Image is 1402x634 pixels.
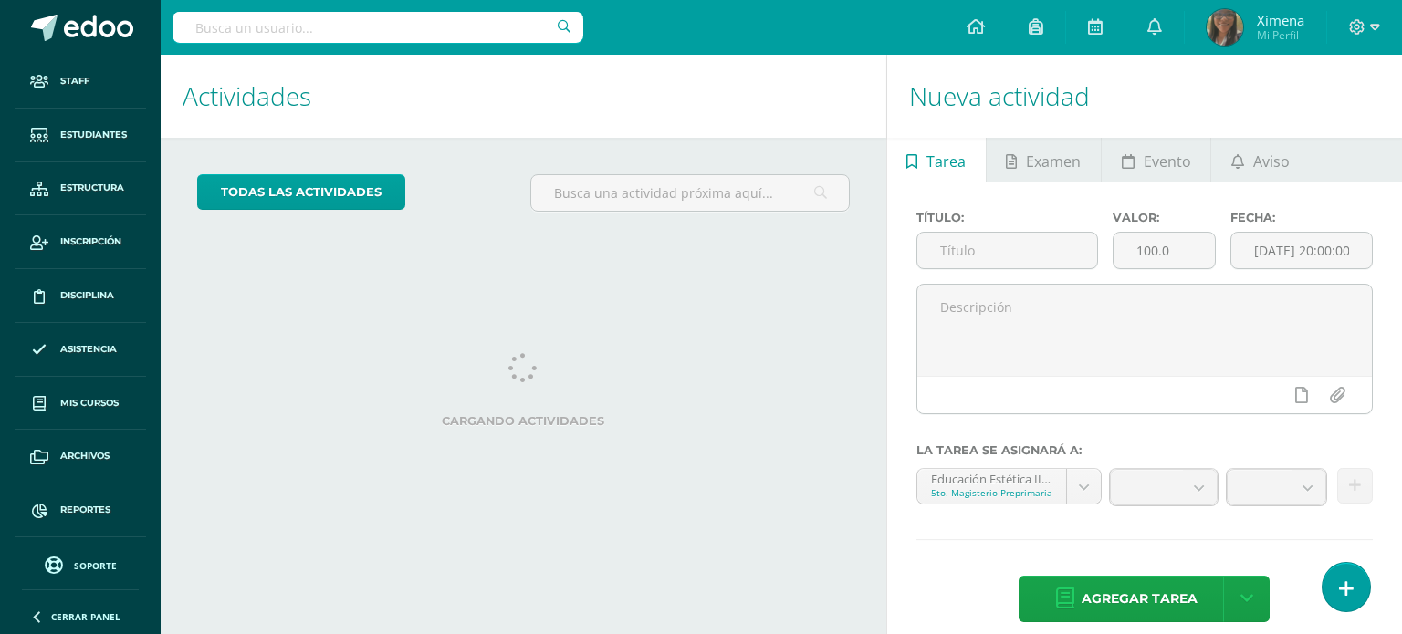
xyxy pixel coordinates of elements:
div: 5to. Magisterio Preprimaria Magisterio [931,486,1053,499]
span: Staff [60,74,89,88]
a: Reportes [15,483,146,537]
div: Educación Estética II 'compound--Educación Estética II' [931,469,1053,486]
span: Aviso [1253,140,1290,183]
input: Busca una actividad próxima aquí... [531,175,848,211]
span: Estructura [60,181,124,195]
span: Tarea [926,140,966,183]
input: Puntos máximos [1114,233,1215,268]
a: Evento [1102,138,1210,182]
span: Disciplina [60,288,114,303]
a: todas las Actividades [197,174,405,210]
a: Aviso [1211,138,1309,182]
a: Tarea [887,138,986,182]
span: Archivos [60,449,110,463]
span: Agregar tarea [1082,577,1198,621]
a: Soporte [22,552,139,577]
label: Título: [916,211,1098,224]
input: Título [917,233,1097,268]
span: Estudiantes [60,128,127,142]
label: Valor: [1113,211,1216,224]
h1: Nueva actividad [909,55,1380,138]
a: Inscripción [15,215,146,269]
span: Evento [1144,140,1191,183]
a: Staff [15,55,146,109]
a: Examen [987,138,1101,182]
a: Archivos [15,430,146,483]
span: Mi Perfil [1257,27,1304,43]
span: Cerrar panel [51,610,120,623]
label: La tarea se asignará a: [916,443,1373,457]
span: Reportes [60,503,110,517]
a: Asistencia [15,323,146,377]
label: Fecha: [1230,211,1373,224]
img: d98bf3c1f642bb0fd1b79fad2feefc7b.png [1207,9,1243,46]
a: Disciplina [15,269,146,323]
input: Busca un usuario... [173,12,583,43]
span: Mis cursos [60,396,119,411]
span: Ximena [1257,11,1304,29]
input: Fecha de entrega [1231,233,1372,268]
a: Estudiantes [15,109,146,162]
span: Soporte [74,559,117,572]
span: Inscripción [60,234,121,249]
a: Estructura [15,162,146,216]
span: Examen [1026,140,1081,183]
a: Educación Estética II 'compound--Educación Estética II'5to. Magisterio Preprimaria Magisterio [917,469,1102,504]
span: Asistencia [60,342,117,357]
h1: Actividades [183,55,864,138]
a: Mis cursos [15,377,146,431]
label: Cargando actividades [197,414,850,428]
